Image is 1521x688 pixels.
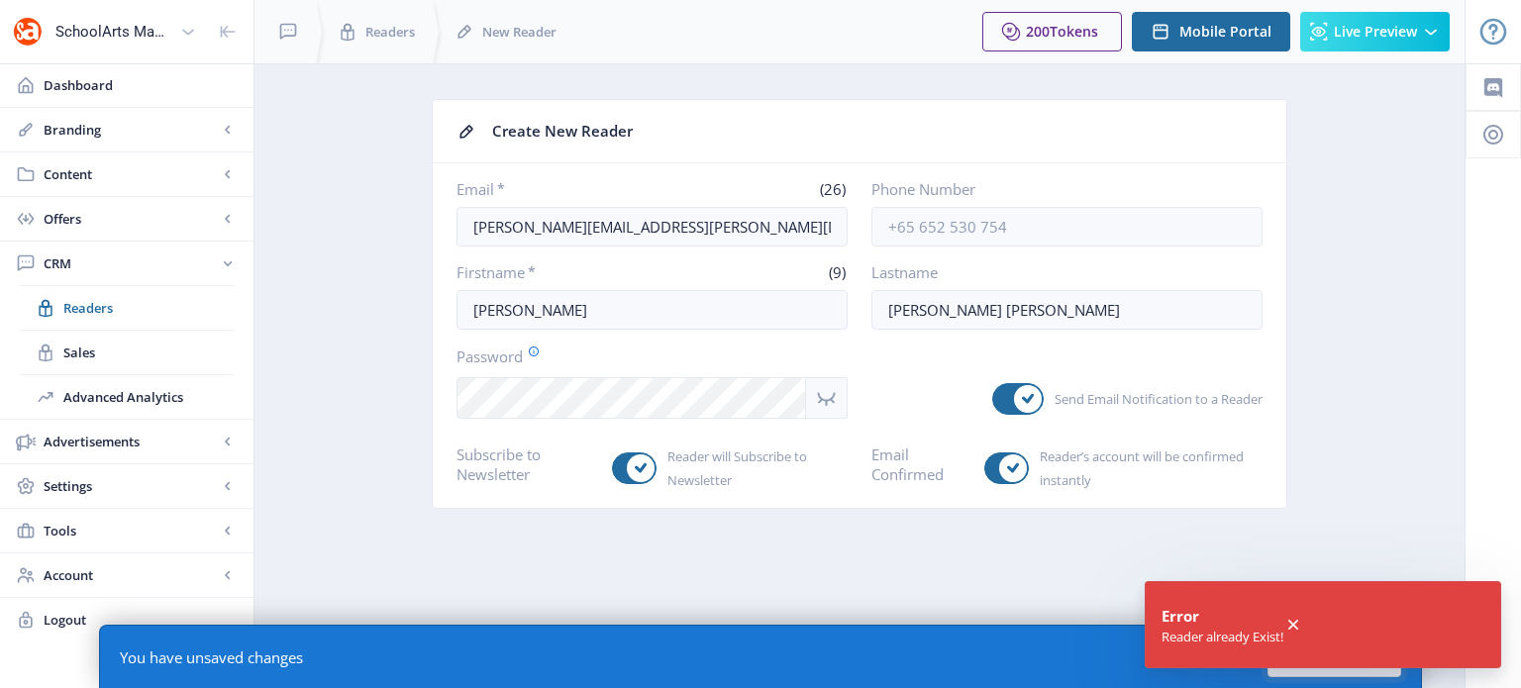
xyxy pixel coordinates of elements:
[871,262,1247,282] label: Lastname
[456,345,832,367] label: Password
[12,16,44,48] img: properties.app_icon.png
[1179,24,1271,40] span: Mobile Portal
[44,209,218,229] span: Offers
[982,12,1122,51] button: 200Tokens
[1029,444,1263,492] span: Reader’s account will be confirmed instantly
[806,377,848,419] nb-icon: Show password
[20,286,234,330] a: Readers
[1132,12,1290,51] button: Mobile Portal
[456,290,848,330] input: Enter reader’s firstname
[1050,22,1098,41] span: Tokens
[63,387,234,407] span: Advanced Analytics
[365,22,415,42] span: Readers
[456,207,848,246] input: Enter reader’s email
[120,647,303,667] div: You have unsaved changes
[871,444,968,484] label: Email Confirmed
[871,179,1247,199] label: Phone Number
[482,22,557,42] span: New Reader
[44,521,218,541] span: Tools
[871,290,1263,330] input: Enter reader’s lastname
[20,331,234,374] a: Sales
[44,75,238,95] span: Dashboard
[1300,12,1450,51] button: Live Preview
[1044,387,1263,411] span: Send Email Notification to a Reader
[1162,628,1283,645] div: Reader already Exist!
[657,444,848,492] span: Reader will Subscribe to Newsletter
[44,610,238,630] span: Logout
[44,164,218,184] span: Content
[817,179,848,199] span: (26)
[1162,604,1283,628] div: Error
[44,565,218,585] span: Account
[44,476,218,496] span: Settings
[55,10,172,53] div: SchoolArts Magazine
[1334,24,1417,40] span: Live Preview
[44,120,218,140] span: Branding
[456,179,645,199] label: Email
[44,253,218,273] span: CRM
[871,207,1263,246] input: +65 652 530 754
[63,343,234,362] span: Sales
[826,262,848,282] span: (9)
[44,432,218,451] span: Advertisements
[492,116,1263,147] div: Create New Reader
[456,262,645,282] label: Firstname
[20,375,234,419] a: Advanced Analytics
[456,444,596,484] label: Subscribe to Newsletter
[63,298,234,318] span: Readers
